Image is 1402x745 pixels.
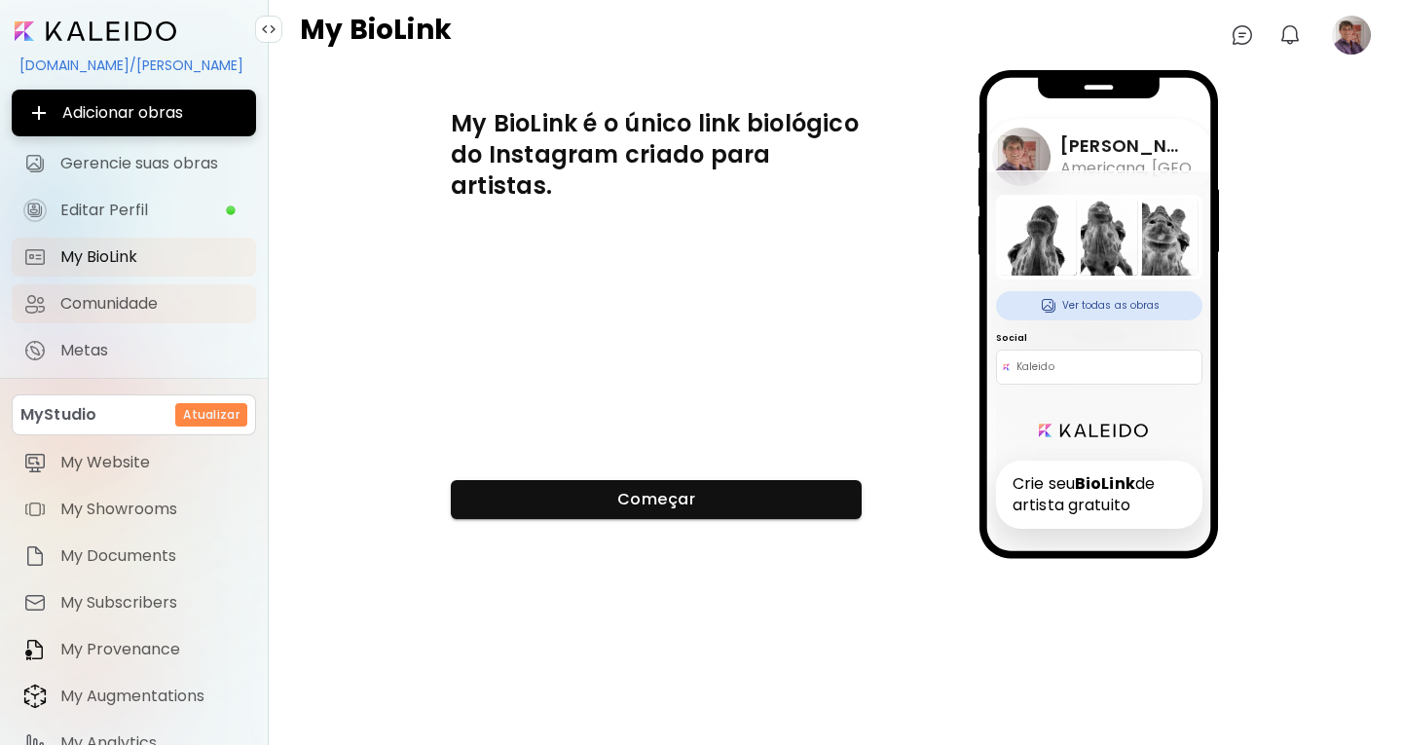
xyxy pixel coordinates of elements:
h4: My BioLink [300,16,452,55]
span: Comunidade [60,294,244,314]
span: Metas [60,341,244,360]
strong: BioLink [1075,472,1135,495]
img: item [23,591,47,615]
p: Kaleido [1016,356,1054,378]
a: logo [1039,424,1161,437]
span: Gerencie suas obras [60,154,244,173]
a: itemMy Augmentations [12,677,256,716]
img: https://cdn.kaleido.art/CDN/Artwork/175924/Thumbnail/medium.webp?updated=779773 [1060,199,1137,276]
img: item [23,684,47,709]
span: My Website [60,453,244,472]
span: My Augmentations [60,687,244,706]
img: Comunidade icon [23,292,47,316]
div: [PERSON_NAME]Americana, [GEOGRAPHIC_DATA] [992,128,1191,186]
span: Editar Perfil [60,201,225,220]
p: MyStudio [20,403,96,427]
img: logo [1039,424,1149,437]
div: [DOMAIN_NAME]/[PERSON_NAME] [12,49,256,82]
img: https://cdn.kaleido.art/CDN/Artwork/175925/Thumbnail/large.webp?updated=779779 [1000,199,1077,276]
img: Metas icon [23,339,47,362]
span: My Subscribers [60,593,244,613]
img: bellIcon [1278,23,1302,47]
button: bellIcon [1273,19,1307,52]
a: itemMy Website [12,443,256,482]
h5: Americana, [GEOGRAPHIC_DATA] [1060,158,1191,179]
a: itemMy Subscribers [12,583,256,622]
img: item [23,451,47,474]
img: item [23,638,47,661]
img: collapse [261,21,277,37]
span: Começar [466,489,846,509]
span: My Showrooms [60,500,244,519]
a: itemMy Showrooms [12,490,256,529]
span: My Provenance [60,640,244,659]
p: My BioLink é o único link biológico do Instagram criado para artistas. [451,108,862,202]
button: Adicionar obras [12,90,256,136]
h6: Atualizar [183,406,240,424]
img: chatIcon [1231,23,1254,47]
span: Adicionar obras [27,101,240,125]
a: iconcompleteEditar Perfil [12,191,256,230]
a: itemMy Documents [12,537,256,576]
img: item [23,498,47,521]
a: Gerencie suas obras iconGerencie suas obras [12,144,256,183]
span: My Documents [60,546,244,566]
a: itemMy Provenance [12,630,256,669]
img: Available [1039,291,1058,320]
p: Social [996,332,1202,344]
img: item [23,544,47,568]
img: Kaleido [1003,363,1011,371]
iframe: Meu BioLink (Portuguese) [451,225,862,456]
h4: Ver todas as obras [996,291,1202,320]
a: completeMetas iconMetas [12,331,256,370]
button: Começar [451,480,862,519]
img: https://cdn.kaleido.art/CDN/Artwork/175923/Thumbnail/medium.webp?updated=779766 [1122,199,1199,276]
a: Comunidade iconComunidade [12,284,256,323]
img: My BioLink icon [23,245,47,269]
a: completeMy BioLink iconMy BioLink [12,238,256,277]
span: My BioLink [60,247,244,267]
h6: Crie seu de artista gratuito [996,461,1202,529]
div: AvailableVer todas as obras [996,291,1202,320]
h4: [PERSON_NAME] [1060,134,1191,158]
img: Gerencie suas obras icon [23,152,47,175]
